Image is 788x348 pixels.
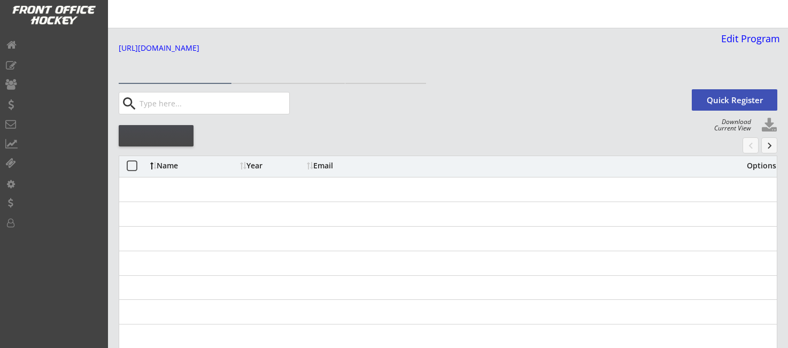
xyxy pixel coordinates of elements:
div: Options [738,162,776,169]
button: Click to download full roster. Your browser settings may try to block it, check your security set... [761,118,777,134]
button: Quick Register [692,89,777,111]
div: Email [307,162,403,169]
a: Edit Program [717,34,780,52]
a: [URL][DOMAIN_NAME] [119,44,658,58]
div: [URL][DOMAIN_NAME] [119,44,658,52]
div: Download Current View [709,119,751,132]
div: Edit Program [717,34,780,43]
div: Name [150,162,237,169]
button: keyboard_arrow_right [761,137,777,153]
button: search [120,95,138,112]
input: Type here... [137,92,289,114]
div: Year [240,162,304,169]
button: chevron_left [743,137,759,153]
